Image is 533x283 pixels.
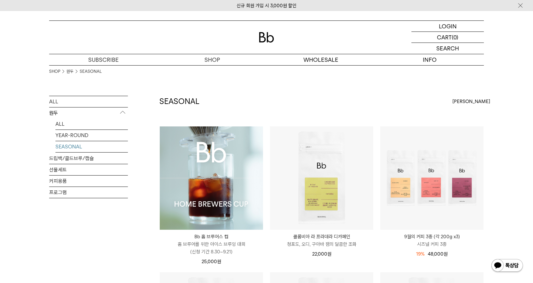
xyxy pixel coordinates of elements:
[312,251,331,257] span: 22,000
[49,164,128,175] a: 선물세트
[428,251,448,257] span: 48,000
[49,96,128,107] a: ALL
[217,259,221,264] span: 원
[411,21,484,32] a: LOGIN
[158,54,266,65] a: SHOP
[160,233,263,256] a: Bb 홈 브루어스 컵 홈 브루어를 위한 아이스 브루잉 대회(신청 기간 8.30~9.21)
[380,240,484,248] p: 시즈널 커피 3종
[380,126,484,230] img: 9월의 커피 3종 (각 200g x3)
[327,251,331,257] span: 원
[380,233,484,248] a: 9월의 커피 3종 (각 200g x3) 시즈널 커피 3종
[237,3,296,9] a: 신규 회원 가입 시 3,000원 할인
[380,233,484,240] p: 9월의 커피 3종 (각 200g x3)
[270,233,373,240] p: 콜롬비아 라 프라데라 디카페인
[49,68,60,75] a: SHOP
[49,107,128,119] p: 원두
[202,259,221,264] span: 25,000
[375,54,484,65] p: INFO
[437,32,452,43] p: CART
[411,32,484,43] a: CART (0)
[49,153,128,164] a: 드립백/콜드브루/캡슐
[55,141,128,152] a: SEASONAL
[436,43,459,54] p: SEARCH
[159,96,199,107] h2: SEASONAL
[266,54,375,65] p: WHOLESALE
[491,258,524,274] img: 카카오톡 채널 1:1 채팅 버튼
[439,21,457,32] p: LOGIN
[66,68,73,75] a: 원두
[270,233,373,248] a: 콜롬비아 라 프라데라 디카페인 청포도, 오디, 구아바 잼의 달콤한 조화
[452,98,490,105] span: [PERSON_NAME]
[270,126,373,230] img: 콜롬비아 라 프라데라 디카페인
[160,240,263,256] p: 홈 브루어를 위한 아이스 브루잉 대회 (신청 기간 8.30~9.21)
[259,32,274,43] img: 로고
[160,233,263,240] p: Bb 홈 브루어스 컵
[80,68,102,75] a: SEASONAL
[160,126,263,230] img: Bb 홈 브루어스 컵
[452,32,458,43] p: (0)
[270,240,373,248] p: 청포도, 오디, 구아바 잼의 달콤한 조화
[416,250,425,258] div: 19%
[49,54,158,65] a: SUBSCRIBE
[55,118,128,130] a: ALL
[49,187,128,198] a: 프로그램
[55,130,128,141] a: YEAR-ROUND
[49,176,128,187] a: 커피용품
[444,251,448,257] span: 원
